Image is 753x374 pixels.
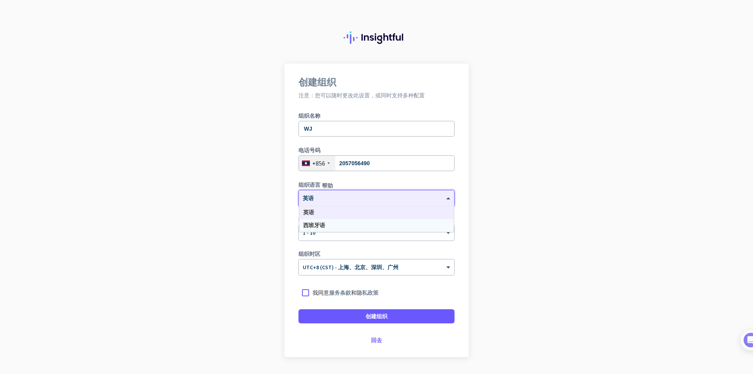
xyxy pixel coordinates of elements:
[371,337,382,344] font: 回去
[298,181,320,188] font: 组织语言
[298,92,425,99] font: 注意：您可以随时更改此设置，或同时支持多种配置
[312,159,325,167] font: +856
[298,309,455,323] button: 创建组织
[303,209,314,216] font: 英语
[298,121,455,137] input: 您的组织名称是什么？
[322,182,333,188] font: 帮助
[298,155,455,171] input: 21 212 862
[351,289,356,296] font: 和
[298,250,320,257] font: 组织时区
[313,289,329,296] font: 我同意
[344,31,409,44] img: 富有洞察力
[298,216,342,223] font: 组织规模（可选）
[329,289,351,296] a: 服务条款
[303,222,325,229] font: 西班牙语
[298,147,320,154] font: 电话号码
[298,112,320,119] font: 组织名称
[298,76,336,88] font: 创建组织
[299,206,454,232] div: 选项列表
[366,313,387,320] font: 创建组织
[356,289,378,296] a: 隐私政策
